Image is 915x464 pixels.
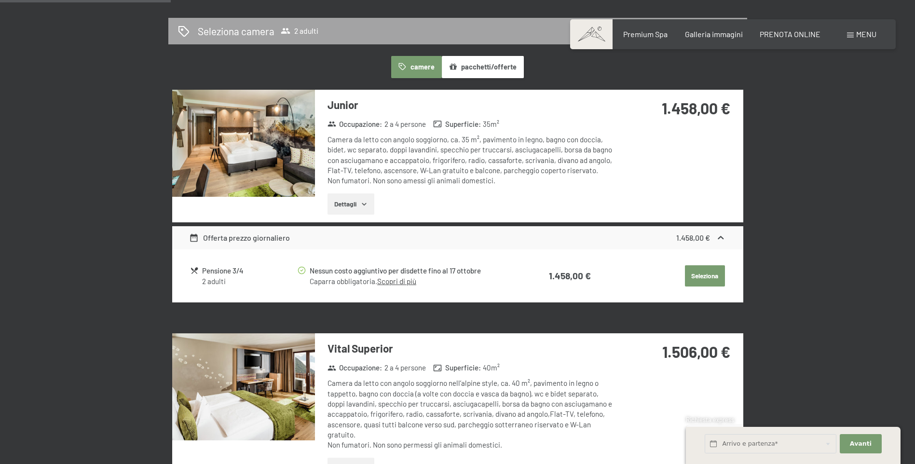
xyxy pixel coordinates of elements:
button: Avanti [840,434,881,454]
span: 2 a 4 persone [384,119,426,129]
div: 2 adulti [202,276,296,287]
button: Dettagli [328,193,374,215]
h3: Vital Superior [328,341,615,356]
strong: Superficie : [433,363,481,373]
div: Caparra obbligatoria. [310,276,510,287]
h2: Seleziona camera [198,24,274,38]
a: Galleria immagini [685,29,743,39]
span: 35 m² [483,119,499,129]
h3: Junior [328,97,615,112]
span: Menu [856,29,876,39]
strong: 1.458,00 € [676,233,710,242]
img: mss_renderimg.php [172,333,315,440]
span: 40 m² [483,363,500,373]
strong: Occupazione : [328,363,382,373]
button: camere [391,56,441,78]
span: Richiesta express [686,416,734,423]
strong: 1.458,00 € [662,99,730,117]
span: 2 a 4 persone [384,363,426,373]
strong: Occupazione : [328,119,382,129]
a: Scopri di più [377,277,416,286]
span: Avanti [850,439,872,448]
div: Camera da letto con angolo soggiorno nell’alpine style, ca. 40 m², pavimento in legno o tappetto,... [328,378,615,450]
strong: Superficie : [433,119,481,129]
div: Offerta prezzo giornaliero1.458,00 € [172,226,743,249]
strong: 1.506,00 € [662,342,730,361]
div: Offerta prezzo giornaliero [189,232,290,244]
div: Nessun costo aggiuntivo per disdette fino al 17 ottobre [310,265,510,276]
strong: 1.458,00 € [549,270,591,281]
button: pacchetti/offerte [442,56,524,78]
span: 2 adulti [281,26,318,36]
button: Seleziona [685,265,725,287]
div: Camera da letto con angolo soggiorno, ca. 35 m², pavimento in legno, bagno con doccia, bidet, wc ... [328,135,615,186]
a: PRENOTA ONLINE [760,29,820,39]
img: mss_renderimg.php [172,90,315,197]
div: Pensione 3/4 [202,265,296,276]
a: Premium Spa [623,29,668,39]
